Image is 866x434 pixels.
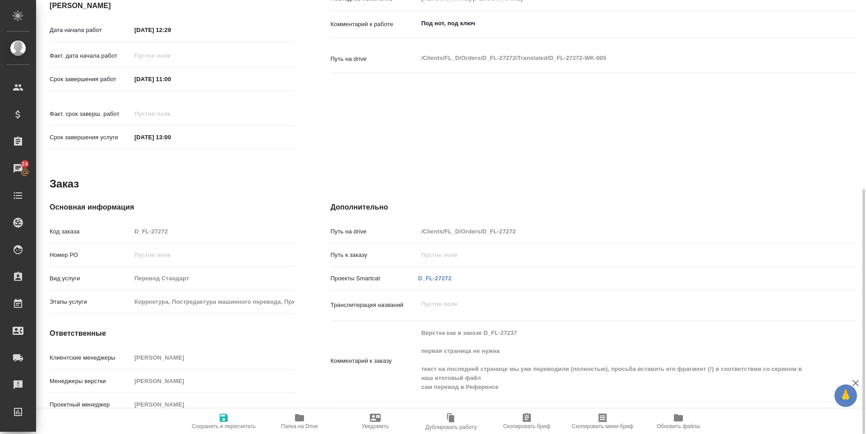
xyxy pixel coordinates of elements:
p: Менеджеры верстки [50,377,131,386]
p: Срок завершения услуги [50,133,131,142]
input: Пустое поле [131,225,295,238]
h4: Основная информация [50,202,295,213]
input: Пустое поле [131,248,295,261]
input: Пустое поле [131,107,210,120]
textarea: Под нот, под ключ [418,16,812,31]
button: Уведомить [337,409,413,434]
span: Уведомить [362,423,389,429]
input: Пустое поле [131,398,295,411]
h4: Ответственные [50,328,295,339]
span: Скопировать мини-бриф [571,423,633,429]
textarea: Верстка как в заказе D_FL-27237 первая страница не нужна текст на последней странице мы уже перев... [418,325,812,395]
p: Этапы услуги [50,297,131,306]
p: Срок завершения работ [50,75,131,84]
input: ✎ Введи что-нибудь [131,73,210,86]
p: Вид услуги [50,274,131,283]
a: D_FL-27272 [418,275,451,282]
p: Путь на drive [331,55,418,64]
input: Пустое поле [131,375,295,388]
span: Дублировать работу [425,424,477,430]
input: Пустое поле [131,295,295,308]
button: Папка на Drive [262,409,337,434]
h2: Заказ [50,177,79,191]
p: Путь к заказу [331,251,418,260]
span: 24 [16,160,33,169]
span: Сохранить и пересчитать [192,423,256,429]
input: ✎ Введи что-нибудь [131,131,210,144]
button: Скопировать бриф [489,409,565,434]
p: Код заказа [50,227,131,236]
span: 🙏 [838,386,853,405]
p: Транслитерация названий [331,301,418,310]
h4: [PERSON_NAME] [50,0,295,11]
p: Проектный менеджер [50,400,131,409]
span: Обновить файлы [657,423,700,429]
input: Пустое поле [418,248,812,261]
p: Комментарий к работе [331,20,418,29]
span: Скопировать бриф [503,423,550,429]
span: Папка на Drive [281,423,318,429]
input: Пустое поле [131,49,210,62]
input: Пустое поле [131,272,295,285]
p: Проекты Smartcat [331,274,418,283]
h4: Дополнительно [331,202,856,213]
button: Скопировать мини-бриф [565,409,640,434]
p: Номер РО [50,251,131,260]
p: Комментарий к заказу [331,356,418,365]
p: Дата начала работ [50,26,131,35]
p: Путь на drive [331,227,418,236]
input: Пустое поле [418,225,812,238]
input: ✎ Введи что-нибудь [131,23,210,37]
button: 🙏 [834,384,857,407]
input: Пустое поле [131,351,295,364]
p: Факт. срок заверш. работ [50,110,131,119]
p: Факт. дата начала работ [50,51,131,60]
button: Дублировать работу [413,409,489,434]
textarea: /Clients/FL_D/Orders/D_FL-27272/Translated/D_FL-27272-WK-005 [418,50,812,66]
button: Обновить файлы [640,409,716,434]
button: Сохранить и пересчитать [186,409,262,434]
p: Клиентские менеджеры [50,353,131,362]
a: 24 [2,157,34,180]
